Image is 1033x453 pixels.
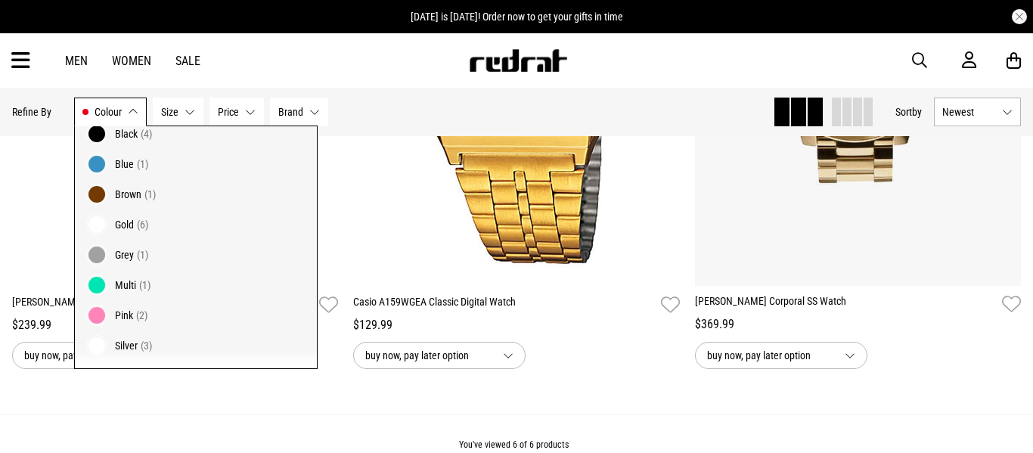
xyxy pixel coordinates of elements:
button: Price [209,98,264,126]
button: Colour [74,98,147,126]
button: Sortby [895,103,922,121]
span: (2) [136,309,147,321]
div: $129.99 [353,316,679,334]
span: Silver [115,340,138,352]
span: Brand [278,106,303,118]
button: buy now, pay later option [12,342,185,369]
span: Grey [115,249,134,261]
span: (6) [137,219,148,231]
span: Multi [115,279,136,291]
span: Black [115,128,138,140]
span: You've viewed 6 of 6 products [459,439,569,450]
span: Blue [115,158,134,170]
img: Redrat logo [468,49,568,72]
span: by [912,106,922,118]
span: (1) [139,279,150,291]
span: buy now, pay later option [707,346,833,365]
span: buy now, pay later option [365,346,491,365]
div: $369.99 [695,315,1021,334]
span: (4) [141,128,152,140]
a: Sale [175,54,200,68]
span: Pink [115,309,133,321]
button: Newest [934,98,1021,126]
button: buy now, pay later option [353,342,526,369]
span: Price [218,106,239,118]
span: Brown [115,188,141,200]
span: (1) [137,249,148,261]
span: (1) [137,158,148,170]
p: Refine By [12,106,51,118]
div: Colour [74,126,318,369]
a: Women [112,54,151,68]
button: Size [153,98,203,126]
span: Size [161,106,178,118]
a: Casio A159WGEA Classic Digital Watch [353,294,654,316]
span: [DATE] is [DATE]! Order now to get your gifts in time [411,11,623,23]
span: Colour [95,106,122,118]
div: $239.99 [12,316,338,334]
a: Men [65,54,88,68]
a: [PERSON_NAME] Re-Run Watch [12,294,313,316]
a: [PERSON_NAME] Corporal SS Watch [695,293,996,315]
span: (1) [144,188,156,200]
span: buy now, pay later option [24,346,150,365]
button: Open LiveChat chat widget [12,6,57,51]
button: Brand [270,98,328,126]
button: buy now, pay later option [695,342,867,369]
span: Newest [942,106,996,118]
span: (3) [141,340,152,352]
span: Gold [115,219,134,231]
